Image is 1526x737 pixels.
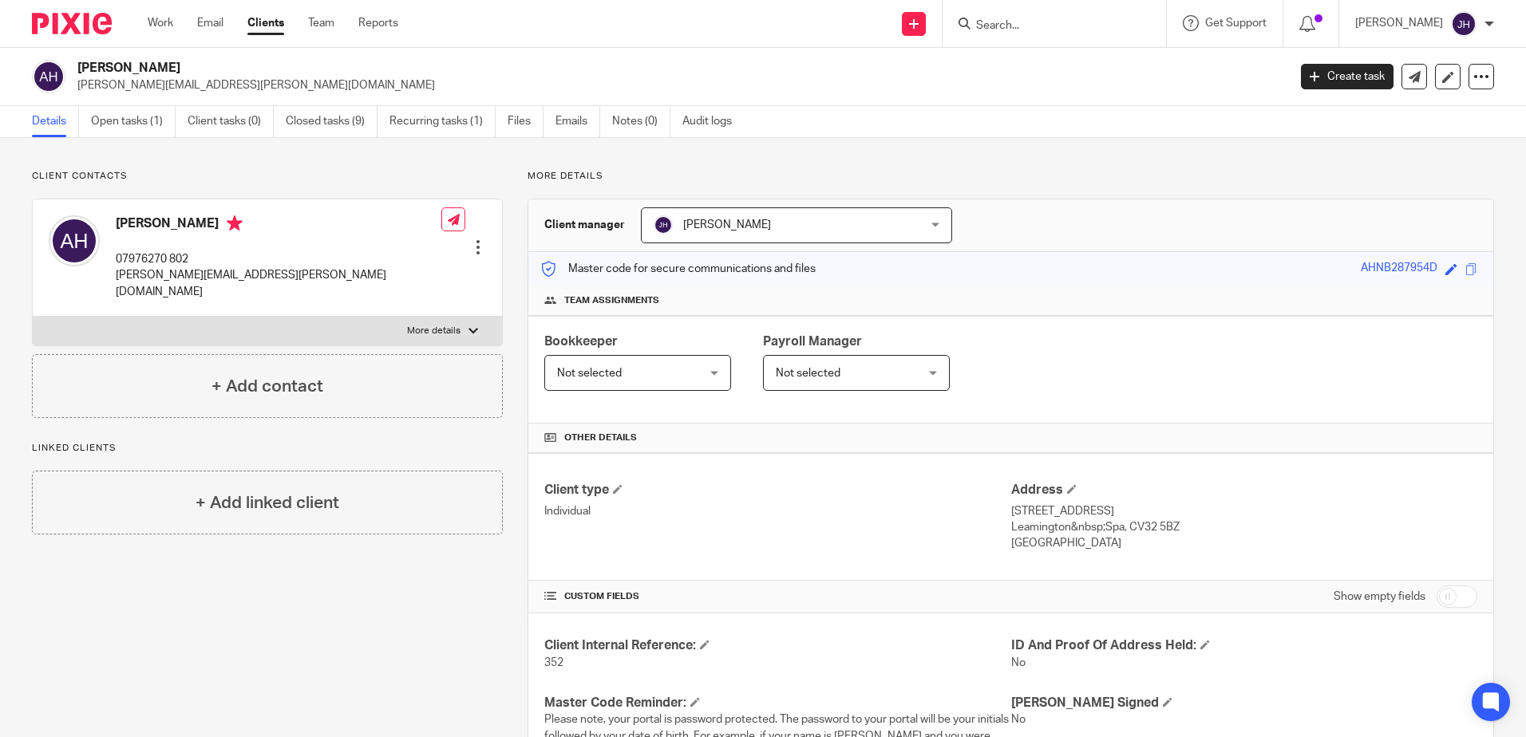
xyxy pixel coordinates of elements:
[564,294,659,307] span: Team assignments
[196,491,339,515] h4: + Add linked client
[32,442,503,455] p: Linked clients
[555,106,600,137] a: Emails
[682,106,744,137] a: Audit logs
[32,13,112,34] img: Pixie
[32,106,79,137] a: Details
[1361,260,1437,278] div: AHNB287954D
[77,60,1037,77] h2: [PERSON_NAME]
[544,590,1010,603] h4: CUSTOM FIELDS
[654,215,673,235] img: svg%3E
[116,215,441,235] h4: [PERSON_NAME]
[1011,535,1477,551] p: [GEOGRAPHIC_DATA]
[975,19,1118,33] input: Search
[197,15,223,31] a: Email
[683,219,771,231] span: [PERSON_NAME]
[227,215,243,231] i: Primary
[358,15,398,31] a: Reports
[91,106,176,137] a: Open tasks (1)
[1205,18,1267,29] span: Get Support
[116,267,441,300] p: [PERSON_NAME][EMAIL_ADDRESS][PERSON_NAME][DOMAIN_NAME]
[544,657,563,668] span: 352
[32,170,503,183] p: Client contacts
[544,335,618,348] span: Bookkeeper
[148,15,173,31] a: Work
[1011,714,1026,725] span: No
[544,695,1010,711] h4: Master Code Reminder:
[1011,503,1477,519] p: [STREET_ADDRESS]
[1011,482,1477,499] h4: Address
[763,335,862,348] span: Payroll Manager
[212,374,323,399] h4: + Add contact
[1355,15,1443,31] p: [PERSON_NAME]
[776,368,840,379] span: Not selected
[528,170,1494,183] p: More details
[407,325,461,337] p: More details
[564,432,637,444] span: Other details
[544,503,1010,519] p: Individual
[32,60,65,93] img: svg%3E
[77,77,1277,93] p: [PERSON_NAME][EMAIL_ADDRESS][PERSON_NAME][DOMAIN_NAME]
[49,215,100,266] img: svg%3E
[544,217,625,233] h3: Client manager
[612,106,670,137] a: Notes (0)
[1451,11,1477,37] img: svg%3E
[389,106,496,137] a: Recurring tasks (1)
[1301,64,1394,89] a: Create task
[540,261,816,277] p: Master code for secure communications and files
[116,251,441,267] p: 07976270 802
[247,15,284,31] a: Clients
[1334,589,1425,605] label: Show empty fields
[1011,637,1477,654] h4: ID And Proof Of Address Held:
[1011,519,1477,535] p: Leamington&nbsp;Spa, CV32 5BZ
[508,106,544,137] a: Files
[544,482,1010,499] h4: Client type
[557,368,622,379] span: Not selected
[544,637,1010,654] h4: Client Internal Reference:
[1011,695,1477,711] h4: [PERSON_NAME] Signed
[286,106,378,137] a: Closed tasks (9)
[1011,657,1026,668] span: No
[308,15,334,31] a: Team
[188,106,274,137] a: Client tasks (0)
